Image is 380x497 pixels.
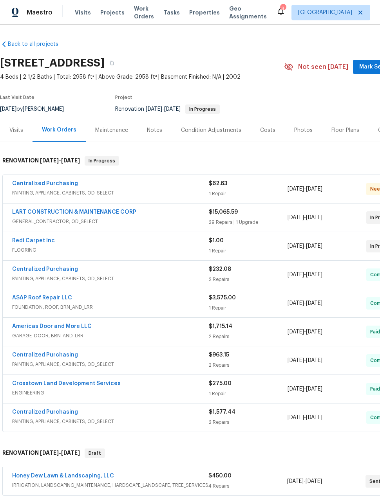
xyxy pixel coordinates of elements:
[288,358,304,363] span: [DATE]
[2,156,80,166] h6: RENOVATION
[40,158,80,163] span: -
[294,126,313,134] div: Photos
[209,218,288,226] div: 29 Repairs | 1 Upgrade
[288,357,322,364] span: -
[209,324,232,329] span: $1,715.14
[298,9,352,16] span: [GEOGRAPHIC_DATA]
[164,106,181,112] span: [DATE]
[209,409,235,415] span: $1,577.44
[298,63,348,71] span: Not seen [DATE]
[12,295,72,301] a: ASAP Roof Repair LLC
[12,418,209,425] span: PAINTING, APPLIANCE, CABINETS, OD_SELECT
[146,106,181,112] span: -
[229,5,267,20] span: Geo Assignments
[288,185,322,193] span: -
[105,56,119,70] button: Copy Address
[288,301,304,306] span: [DATE]
[181,126,241,134] div: Condition Adjustments
[306,386,322,392] span: [DATE]
[306,329,322,335] span: [DATE]
[27,9,52,16] span: Maestro
[209,390,288,398] div: 1 Repair
[288,242,322,250] span: -
[306,301,322,306] span: [DATE]
[288,329,304,335] span: [DATE]
[306,479,322,484] span: [DATE]
[12,181,78,186] a: Centralized Purchasing
[40,450,80,456] span: -
[9,126,23,134] div: Visits
[288,215,304,220] span: [DATE]
[12,238,55,243] a: Redi Carpet Inc
[306,272,322,277] span: [DATE]
[12,246,209,254] span: FLOORING
[61,450,80,456] span: [DATE]
[75,9,91,16] span: Visits
[306,358,322,363] span: [DATE]
[288,186,304,192] span: [DATE]
[40,158,59,163] span: [DATE]
[40,450,59,456] span: [DATE]
[147,126,162,134] div: Notes
[12,381,121,386] a: Crosstown Land Development Services
[209,238,224,243] span: $1.00
[12,409,78,415] a: Centralized Purchasing
[12,389,209,397] span: ENGINEERING
[288,243,304,249] span: [DATE]
[287,477,322,485] span: -
[85,157,118,165] span: In Progress
[260,126,275,134] div: Costs
[209,352,229,358] span: $963.15
[288,214,322,221] span: -
[12,303,209,311] span: FOUNDATION, ROOF, BRN_AND_LRR
[306,415,322,420] span: [DATE]
[209,381,232,386] span: $275.00
[95,126,128,134] div: Maintenance
[209,181,227,186] span: $62.63
[12,218,209,225] span: GENERAL_CONTRACTOR, OD_SELECT
[134,5,154,20] span: Work Orders
[209,295,236,301] span: $3,575.00
[288,385,322,393] span: -
[331,126,359,134] div: Floor Plans
[208,482,287,490] div: 4 Repairs
[12,332,209,340] span: GARAGE_DOOR, BRN_AND_LRR
[146,106,162,112] span: [DATE]
[208,473,232,479] span: $450.00
[209,267,231,272] span: $232.08
[209,276,288,283] div: 2 Repairs
[12,360,209,368] span: PAINTING, APPLIANCE, CABINETS, OD_SELECT
[115,106,220,112] span: Renovation
[288,414,322,421] span: -
[115,95,132,100] span: Project
[12,352,78,358] a: Centralized Purchasing
[209,418,288,426] div: 2 Repairs
[12,324,92,329] a: Americas Door and More LLC
[163,10,180,15] span: Tasks
[280,5,286,13] div: 8
[306,186,322,192] span: [DATE]
[189,9,220,16] span: Properties
[12,275,209,283] span: PAINTING, APPLIANCE, CABINETS, OD_SELECT
[209,247,288,255] div: 1 Repair
[288,299,322,307] span: -
[61,158,80,163] span: [DATE]
[12,189,209,197] span: PAINTING, APPLIANCE, CABINETS, OD_SELECT
[306,243,322,249] span: [DATE]
[12,209,136,215] a: LART CONSTRUCTION & MAINTENANCE CORP
[288,386,304,392] span: [DATE]
[209,190,288,198] div: 1 Repair
[209,304,288,312] div: 1 Repair
[12,267,78,272] a: Centralized Purchasing
[209,361,288,369] div: 2 Repairs
[85,449,104,457] span: Draft
[209,333,288,340] div: 2 Repairs
[288,328,322,336] span: -
[288,272,304,277] span: [DATE]
[209,209,238,215] span: $15,065.59
[306,215,322,220] span: [DATE]
[12,481,208,489] span: IRRIGATION, LANDSCAPING_MAINTENANCE, HARDSCAPE_LANDSCAPE, TREE_SERVICES
[12,473,114,479] a: Honey Dew Lawn & Landscaping, LLC
[42,126,76,134] div: Work Orders
[287,479,304,484] span: [DATE]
